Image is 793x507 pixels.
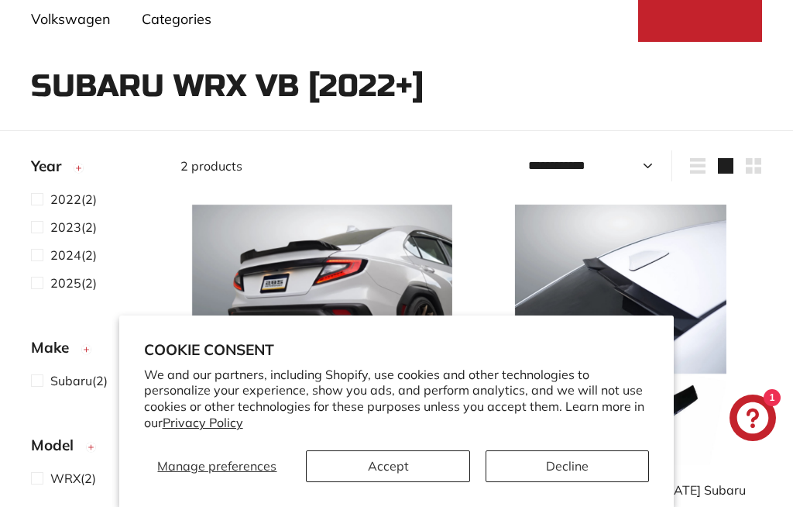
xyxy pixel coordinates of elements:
span: Year [31,155,73,178]
button: Model [31,429,156,468]
button: Manage preferences [144,450,291,482]
p: We and our partners, including Shopify, use cookies and other technologies to personalize your ex... [144,367,650,431]
span: WRX [50,471,81,486]
h1: Subaru WRX VB [2022+] [31,69,762,103]
span: (2) [50,218,97,236]
span: Make [31,336,81,359]
span: (2) [50,274,97,292]
h2: Cookie consent [144,340,650,359]
span: 2023 [50,219,81,235]
span: (2) [50,190,97,209]
span: Model [31,434,85,457]
button: Make [31,332,156,371]
span: 2022 [50,191,81,207]
span: (2) [50,371,108,390]
button: Year [31,150,156,189]
inbox-online-store-chat: Shopify online store chat [725,395,781,445]
span: (2) [50,246,97,264]
span: (2) [50,469,96,488]
span: Manage preferences [157,458,276,474]
div: 2 products [180,157,471,175]
span: 2025 [50,275,81,291]
a: Privacy Policy [163,415,243,430]
span: 2024 [50,247,81,263]
button: Decline [486,450,650,482]
span: Subaru [50,373,92,388]
button: Accept [306,450,470,482]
